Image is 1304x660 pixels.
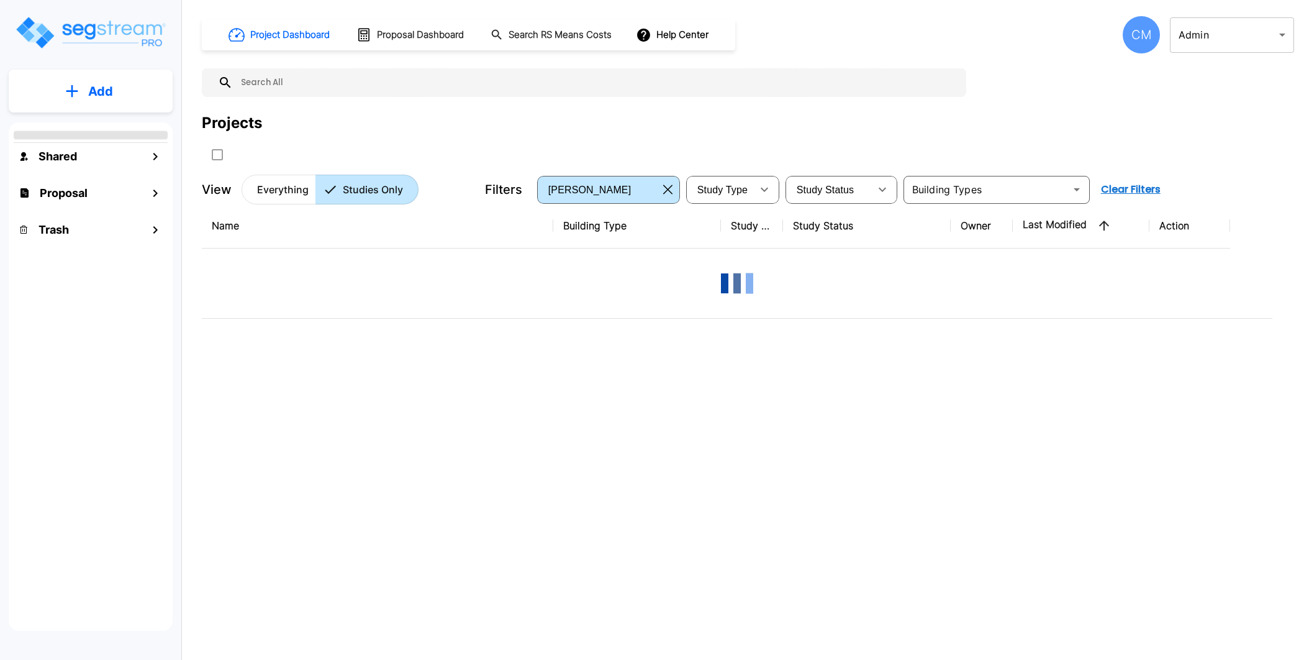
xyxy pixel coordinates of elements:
[485,180,522,199] p: Filters
[38,221,69,238] h1: Trash
[242,175,316,204] button: Everything
[907,181,1066,198] input: Building Types
[509,28,612,42] h1: Search RS Means Costs
[40,185,88,201] h1: Proposal
[1123,16,1160,53] div: CM
[783,203,951,249] th: Study Status
[257,182,309,197] p: Everything
[797,185,854,195] span: Study Status
[38,148,77,165] h1: Shared
[697,185,748,195] span: Study Type
[242,175,419,204] div: Platform
[721,203,783,249] th: Study Type
[250,28,330,42] h1: Project Dashboard
[233,68,960,97] input: Search All
[315,175,419,204] button: Studies Only
[202,180,232,199] p: View
[202,112,262,134] div: Projects
[88,82,113,101] p: Add
[633,23,713,47] button: Help Center
[486,23,618,47] button: Search RS Means Costs
[14,15,166,50] img: Logo
[689,172,752,207] div: Select
[9,73,173,109] button: Add
[224,21,337,48] button: Project Dashboard
[343,182,403,197] p: Studies Only
[540,172,658,207] div: Select
[553,203,721,249] th: Building Type
[351,22,471,48] button: Proposal Dashboard
[1149,203,1230,249] th: Action
[1068,181,1085,198] button: Open
[1179,27,1274,42] p: Admin
[788,172,870,207] div: Select
[951,203,1013,249] th: Owner
[1013,203,1149,249] th: Last Modified
[377,28,464,42] h1: Proposal Dashboard
[205,142,230,167] button: SelectAll
[712,259,762,308] img: Loading
[202,203,553,249] th: Name
[1096,177,1166,202] button: Clear Filters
